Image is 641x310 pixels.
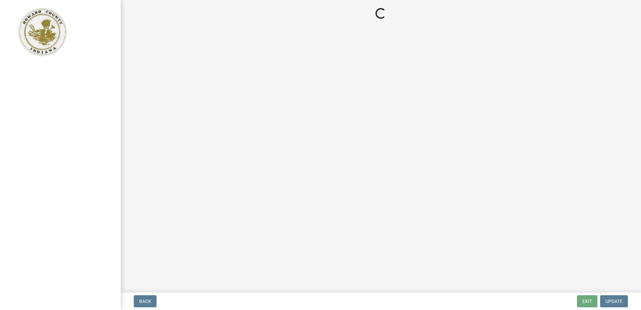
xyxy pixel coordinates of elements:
[134,295,157,307] button: Back
[13,7,71,57] img: Howard County, Indiana
[600,295,628,307] button: Update
[605,299,623,304] span: Update
[577,295,597,307] button: Exit
[139,299,151,304] span: Back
